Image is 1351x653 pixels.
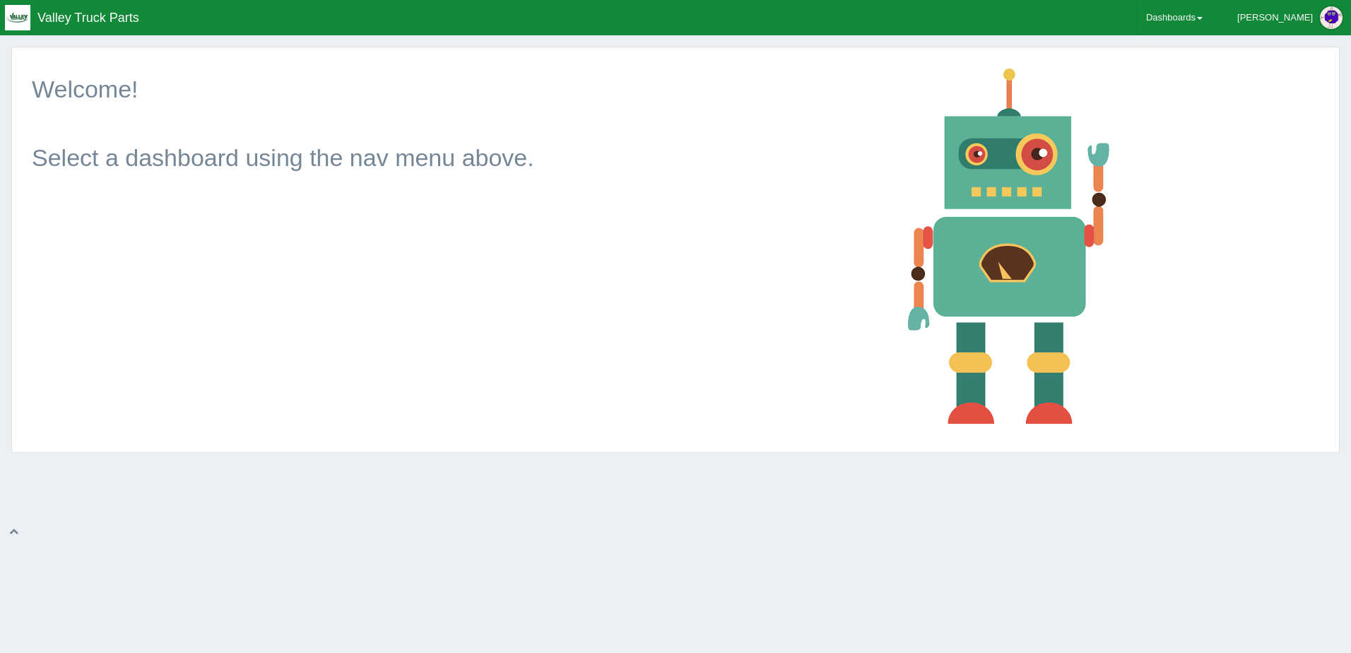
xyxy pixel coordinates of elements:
[5,5,30,30] img: q1blfpkbivjhsugxdrfq.png
[32,72,886,175] p: Welcome! Select a dashboard using the nav menu above.
[37,11,139,25] span: Valley Truck Parts
[1320,6,1343,29] img: Profile Picture
[1237,4,1313,32] div: [PERSON_NAME]
[897,58,1122,434] img: robot-18af129d45a23e4dba80317a7b57af8f57279c3d1c32989fc063bd2141a5b856.png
